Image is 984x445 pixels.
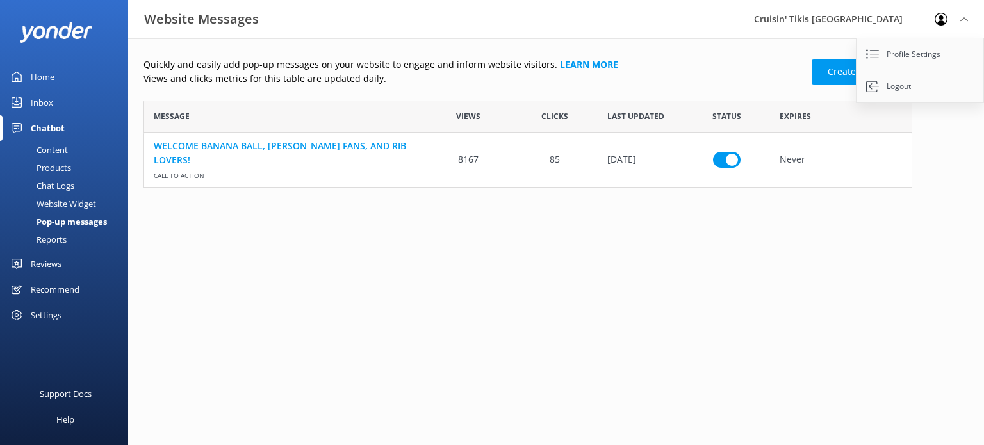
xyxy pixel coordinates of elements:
div: grid [143,133,912,187]
a: WELCOME BANANA BALL, [PERSON_NAME] FANS, AND RIB LOVERS! [154,138,416,167]
span: Message [154,110,190,122]
div: Inbox [31,90,53,115]
div: Pop-up messages [8,213,107,231]
a: Create Message [812,59,912,85]
span: Views [456,110,480,122]
div: Content [8,141,68,159]
span: Call to action [154,167,416,181]
div: Help [56,407,74,432]
a: Chat Logs [8,177,128,195]
div: Settings [31,302,61,328]
div: Chatbot [31,115,65,141]
div: Recommend [31,277,79,302]
a: Website Widget [8,195,128,213]
div: 85 [511,133,597,187]
a: Pop-up messages [8,213,128,231]
div: Website Widget [8,195,96,213]
div: Products [8,159,71,177]
div: Reviews [31,251,61,277]
p: Quickly and easily add pop-up messages on your website to engage and inform website visitors. [143,58,804,72]
h3: Website Messages [144,9,259,29]
a: Reports [8,231,128,248]
div: Chat Logs [8,177,74,195]
div: Support Docs [40,381,92,407]
div: 8167 [425,133,511,187]
div: Never [770,133,912,187]
div: Home [31,64,54,90]
a: Learn more [560,58,618,70]
span: Clicks [541,110,568,122]
span: Expires [780,110,811,122]
span: Status [712,110,741,122]
div: 30 Aug 2025 [598,133,684,187]
img: yonder-white-logo.png [19,22,93,43]
div: Reports [8,231,67,248]
span: Last updated [607,110,664,122]
a: Products [8,159,128,177]
p: Views and clicks metrics for this table are updated daily. [143,72,804,86]
div: row [143,133,912,187]
a: Content [8,141,128,159]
